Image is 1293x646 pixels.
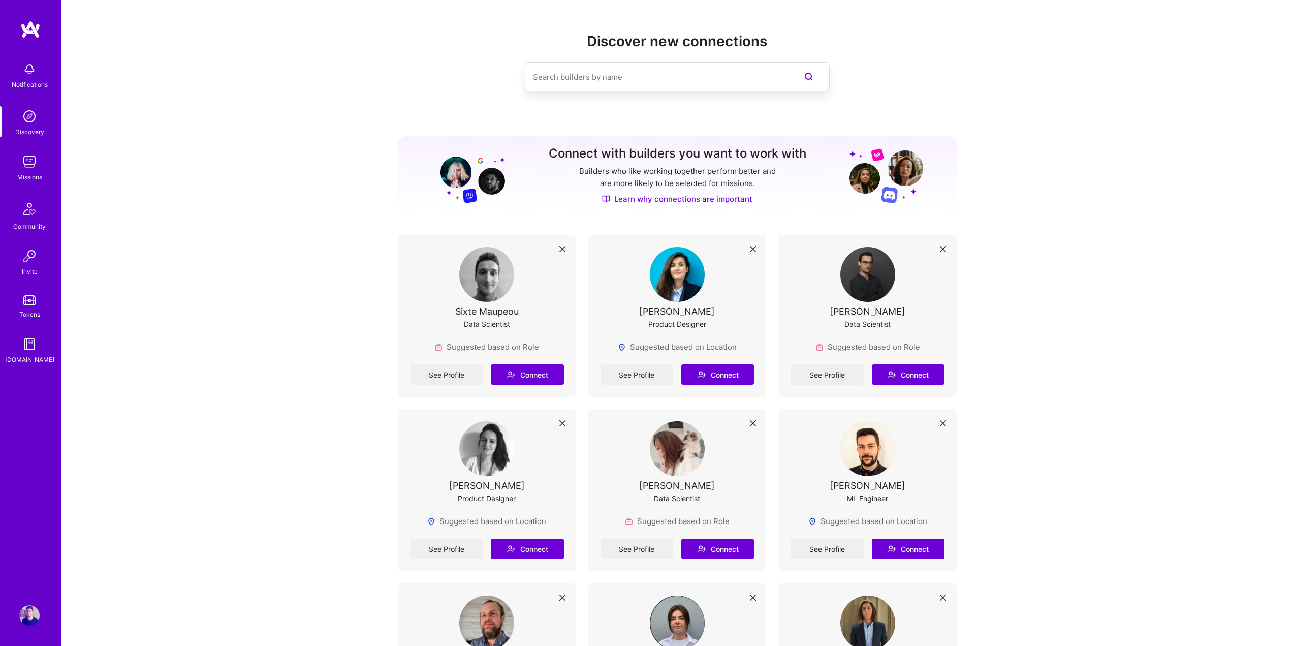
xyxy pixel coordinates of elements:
a: See Profile [410,539,483,559]
div: Missions [17,172,42,182]
h3: Connect with builders you want to work with [549,146,806,161]
img: Grow your network [431,147,505,203]
img: Grow your network [849,148,923,203]
i: icon SearchPurple [803,71,815,83]
div: Suggested based on Location [427,516,546,527]
div: [PERSON_NAME] [639,480,715,491]
img: User Avatar [459,247,514,302]
img: Locations icon [618,343,626,351]
i: icon Close [559,420,565,426]
img: tokens [23,295,36,305]
div: Suggested based on Role [815,342,920,352]
a: Learn why connections are important [602,194,752,204]
a: See Profile [791,539,863,559]
div: Data Scientist [654,493,700,504]
div: Suggested based on Location [618,342,737,352]
div: Suggested based on Role [625,516,730,527]
div: [PERSON_NAME] [830,480,905,491]
i: icon Close [750,246,756,252]
i: icon Close [559,246,565,252]
div: Discovery [15,127,44,137]
i: icon Close [750,420,756,426]
div: Invite [22,266,38,277]
img: discovery [19,106,40,127]
img: Locations icon [808,517,816,526]
div: Notifications [12,79,48,90]
i: icon Close [940,420,946,426]
div: Product Designer [458,493,516,504]
div: [PERSON_NAME] [639,306,715,317]
img: User Avatar [650,247,705,302]
img: User Avatar [650,421,705,476]
img: Locations icon [427,517,435,526]
div: [PERSON_NAME] [449,480,525,491]
button: Connect [491,364,563,385]
i: icon Connect [507,544,516,553]
i: icon Connect [697,544,706,553]
div: ML Engineer [847,493,888,504]
button: Connect [681,364,754,385]
img: User Avatar [459,421,514,476]
button: Connect [872,539,944,559]
img: Discover [602,195,610,203]
div: Product Designer [648,319,706,329]
div: Tokens [19,309,40,320]
img: bell [19,59,40,79]
i: icon Close [750,595,756,601]
i: icon Connect [887,544,896,553]
div: [DOMAIN_NAME] [5,354,54,365]
div: Data Scientist [464,319,510,329]
a: See Profile [601,364,673,385]
button: Connect [681,539,754,559]
div: [PERSON_NAME] [830,306,905,317]
a: See Profile [601,539,673,559]
h2: Discover new connections [398,33,957,50]
div: Data Scientist [844,319,891,329]
a: See Profile [791,364,863,385]
i: icon Connect [887,370,896,379]
img: teamwork [19,151,40,172]
i: icon Connect [697,370,706,379]
img: User Avatar [19,605,40,626]
i: icon Connect [507,370,516,379]
i: icon Close [559,595,565,601]
img: User Avatar [840,421,895,476]
div: Suggested based on Location [808,516,927,527]
i: icon Close [940,246,946,252]
button: Connect [491,539,563,559]
img: Role icon [815,343,824,351]
i: icon Close [940,595,946,601]
img: logo [20,20,41,39]
img: Role icon [434,343,443,351]
img: Invite [19,246,40,266]
img: guide book [19,334,40,354]
div: Suggested based on Role [434,342,539,352]
div: Community [13,221,46,232]
input: Search builders by name [533,64,781,90]
img: User Avatar [840,247,895,302]
img: Community [17,197,42,221]
div: Sixte Maupeou [455,306,519,317]
button: Connect [872,364,944,385]
a: See Profile [410,364,483,385]
p: Builders who like working together perform better and are more likely to be selected for missions. [577,165,778,190]
img: Role icon [625,517,633,526]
